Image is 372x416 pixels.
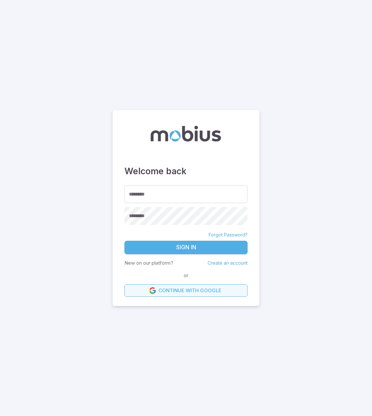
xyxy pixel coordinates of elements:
[124,241,248,255] button: Sign In
[209,232,248,238] a: Forgot Password?
[124,284,248,297] a: Continue with Google
[124,164,248,178] h3: Welcome back
[124,259,173,267] p: New on our platform?
[182,272,190,279] span: or
[208,260,248,266] a: Create an account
